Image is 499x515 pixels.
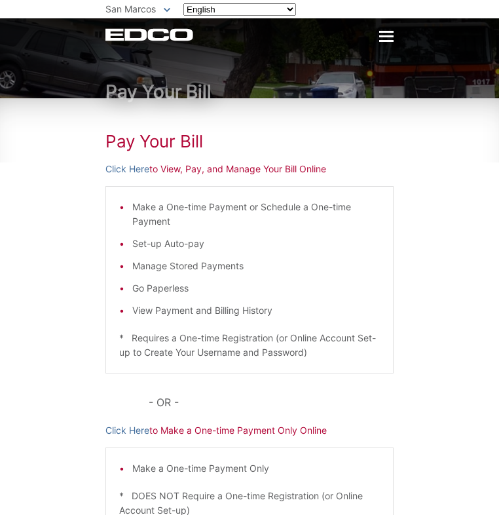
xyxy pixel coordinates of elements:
[132,200,380,229] li: Make a One-time Payment or Schedule a One-time Payment
[132,259,380,273] li: Manage Stored Payments
[105,82,394,102] h1: Pay Your Bill
[132,237,380,251] li: Set-up Auto-pay
[149,393,394,411] p: - OR -
[183,3,296,16] select: Select a language
[105,423,149,438] a: Click Here
[132,281,380,296] li: Go Paperless
[105,162,394,176] p: to View, Pay, and Manage Your Bill Online
[132,303,380,318] li: View Payment and Billing History
[105,423,394,438] p: to Make a One-time Payment Only Online
[119,331,380,360] p: * Requires a One-time Registration (or Online Account Set-up to Create Your Username and Password)
[105,3,156,14] span: San Marcos
[105,28,193,41] a: EDCD logo. Return to the homepage.
[105,131,394,152] h1: Pay Your Bill
[105,162,149,176] a: Click Here
[132,461,380,476] li: Make a One-time Payment Only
